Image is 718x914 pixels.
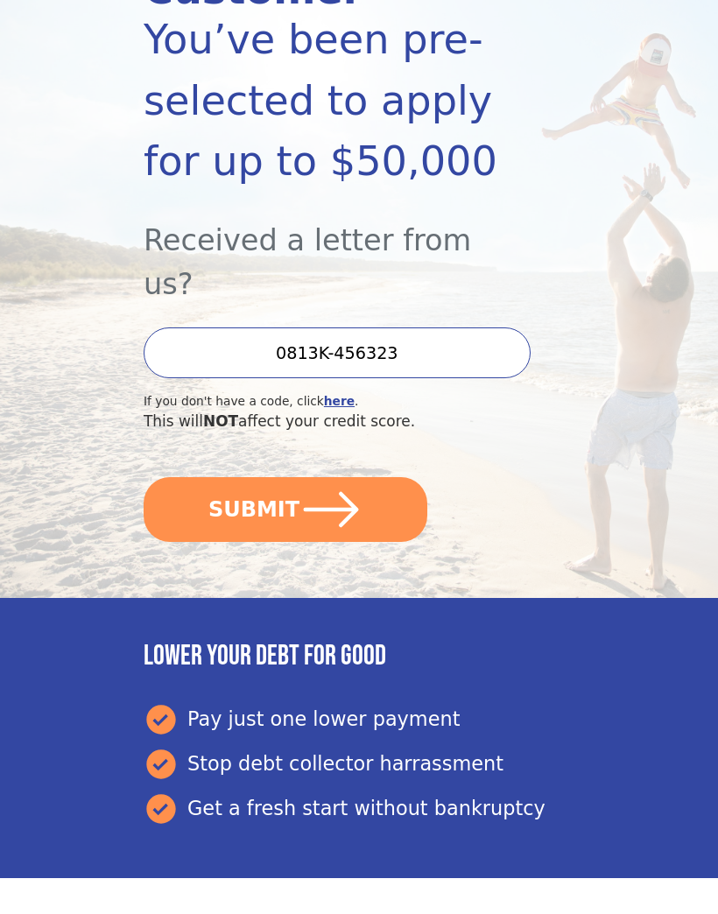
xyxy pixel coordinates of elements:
a: here [324,395,355,409]
div: You’ve been pre-selected to apply for up to $50,000 [144,11,510,193]
div: Pay just one lower payment [144,703,574,738]
div: Received a letter from us? [144,193,510,307]
div: Get a fresh start without bankruptcy [144,792,574,827]
h3: Lower your debt for good [144,641,574,674]
div: If you don't have a code, click . [144,393,510,411]
div: This will affect your credit score. [144,411,510,433]
input: Enter your Offer Code: [144,328,531,379]
button: SUBMIT [144,478,427,543]
div: Stop debt collector harrassment [144,748,574,783]
span: NOT [203,413,238,431]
